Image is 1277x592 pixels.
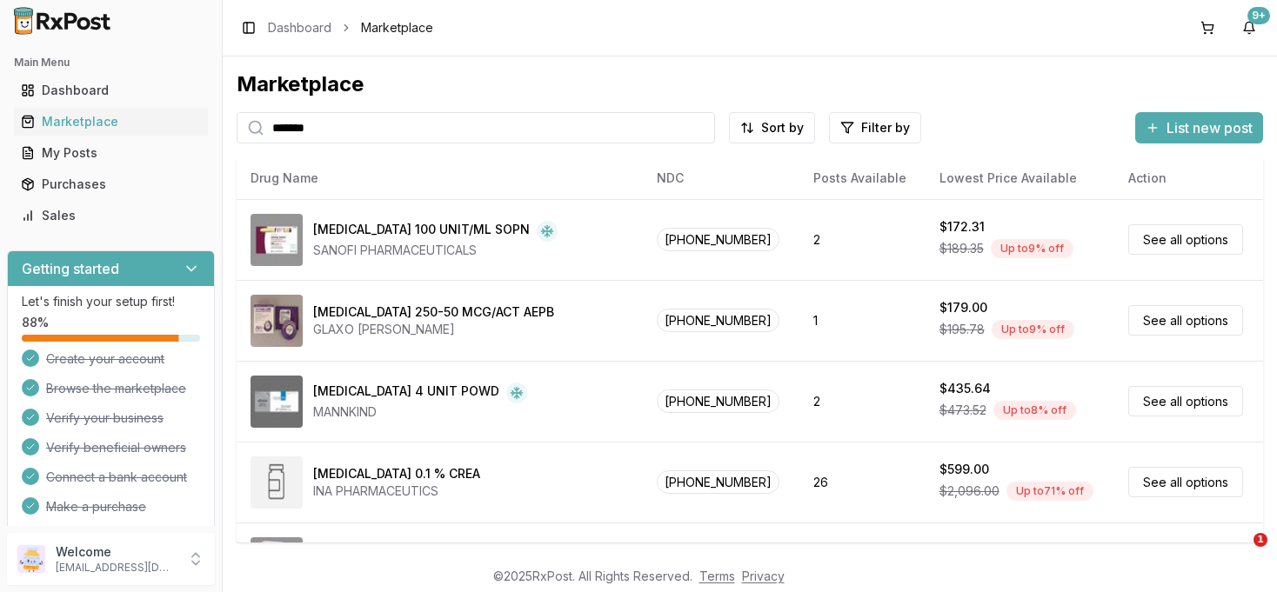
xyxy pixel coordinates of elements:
[46,498,146,516] span: Make a purchase
[313,482,480,500] div: INA PHARMACEUTICS
[761,119,804,136] span: Sort by
[729,112,815,143] button: Sort by
[657,389,779,413] span: [PHONE_NUMBER]
[21,144,201,162] div: My Posts
[939,542,991,559] div: $420.00
[1103,557,1134,589] a: 2
[657,228,779,251] span: [PHONE_NUMBER]
[14,200,208,231] a: Sales
[1135,112,1263,143] button: List new post
[939,240,984,257] span: $189.35
[251,376,303,428] img: Afrezza 4 UNIT POWD
[1235,14,1263,42] button: 9+
[22,314,49,331] span: 88 %
[46,469,187,486] span: Connect a bank account
[1254,533,1267,547] span: 1
[7,139,215,167] button: My Posts
[829,112,921,143] button: Filter by
[21,207,201,224] div: Sales
[361,19,433,37] span: Marketplace
[56,561,177,575] p: [EMAIL_ADDRESS][DOMAIN_NAME]
[313,382,499,403] div: [MEDICAL_DATA] 4 UNIT POWD
[939,380,991,397] div: $435.64
[313,403,527,421] div: MANNKIND
[939,402,986,419] span: $473.52
[14,75,208,106] a: Dashboard
[1135,121,1263,138] a: List new post
[799,157,926,199] th: Posts Available
[799,442,926,522] td: 26
[251,537,303,589] img: Anoro Ellipta 62.5-25 MCG/ACT AEPB
[1247,7,1270,24] div: 9+
[1006,482,1093,501] div: Up to 71 % off
[21,176,201,193] div: Purchases
[939,482,1000,500] span: $2,096.00
[268,19,331,37] a: Dashboard
[799,361,926,442] td: 2
[22,293,200,310] p: Let's finish your setup first!
[1173,557,1204,589] a: 11
[939,218,985,236] div: $172.31
[313,465,480,482] div: [MEDICAL_DATA] 0.1 % CREA
[799,199,926,280] td: 2
[7,7,118,35] img: RxPost Logo
[21,113,201,130] div: Marketplace
[313,303,554,321] div: [MEDICAL_DATA] 250-50 MCG/ACT AEPB
[268,19,433,37] nav: breadcrumb
[1114,157,1263,199] th: Action
[14,106,208,137] a: Marketplace
[939,461,989,478] div: $599.00
[992,320,1074,339] div: Up to 9 % off
[14,137,208,169] a: My Posts
[46,439,186,456] span: Verify beneficial owners
[17,545,45,573] img: User avatar
[46,350,164,368] span: Create your account
[1033,557,1242,589] nav: pagination
[657,309,779,332] span: [PHONE_NUMBER]
[14,56,208,70] h2: Main Menu
[313,321,554,338] div: GLAXO [PERSON_NAME]
[1218,533,1260,575] iframe: Intercom live chat
[14,169,208,200] a: Purchases
[7,170,215,198] button: Purchases
[799,280,926,361] td: 1
[699,569,735,583] a: Terms
[251,456,303,509] img: Amcinonide 0.1 % CREA
[251,214,303,266] img: Admelog SoloStar 100 UNIT/ML SOPN
[926,157,1115,199] th: Lowest Price Available
[742,569,785,583] a: Privacy
[1128,224,1243,255] a: See all options
[46,409,164,427] span: Verify your business
[237,157,643,199] th: Drug Name
[939,299,987,316] div: $179.00
[46,380,186,397] span: Browse the marketplace
[7,76,215,104] button: Dashboard
[1128,386,1243,416] a: See all options
[7,108,215,136] button: Marketplace
[313,242,558,259] div: SANOFI PHARMACEUTICALS
[991,239,1073,258] div: Up to 9 % off
[251,295,303,347] img: Advair Diskus 250-50 MCG/ACT AEPB
[657,470,779,494] span: [PHONE_NUMBER]
[993,401,1076,420] div: Up to 8 % off
[861,119,910,136] span: Filter by
[7,202,215,229] button: Sales
[21,82,201,99] div: Dashboard
[1068,557,1100,589] a: 1
[237,70,1263,98] div: Marketplace
[56,543,177,561] p: Welcome
[643,157,799,199] th: NDC
[939,321,985,338] span: $195.78
[313,221,530,242] div: [MEDICAL_DATA] 100 UNIT/ML SOPN
[1128,467,1243,497] a: See all options
[22,258,119,279] h3: Getting started
[1167,117,1253,138] span: List new post
[1128,305,1243,336] a: See all options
